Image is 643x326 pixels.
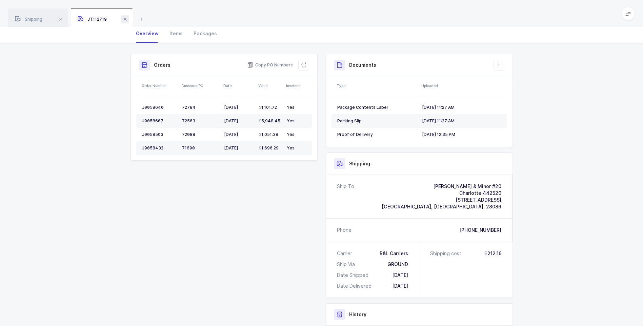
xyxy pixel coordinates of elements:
[287,105,295,110] span: Yes
[382,197,501,203] div: [STREET_ADDRESS]
[182,132,219,137] div: 72088
[258,83,282,88] div: Value
[181,83,219,88] div: Customer PO
[337,118,417,124] div: Packing Slip
[349,160,370,167] h3: Shipping
[142,118,177,124] div: J0058607
[182,105,219,110] div: 72784
[287,118,295,123] span: Yes
[259,118,280,124] span: 5,948.45
[430,250,464,257] div: Shipping cost
[349,62,376,68] h3: Documents
[337,132,417,137] div: Proof of Delivery
[259,132,278,137] span: 1,051.38
[142,83,177,88] div: Order Number
[459,227,501,233] div: [PHONE_NUMBER]
[182,145,219,151] div: 71600
[392,283,408,289] div: [DATE]
[337,227,351,233] div: Phone
[142,105,177,110] div: J0058640
[392,272,408,279] div: [DATE]
[15,17,42,22] span: Shipping
[287,132,295,137] span: Yes
[382,183,501,190] div: [PERSON_NAME] & Minor #20
[382,204,501,209] span: [GEOGRAPHIC_DATA], [GEOGRAPHIC_DATA], 28086
[387,261,408,268] div: GROUND
[422,118,501,124] div: [DATE] 11:27 AM
[337,105,417,110] div: Package Contents Label
[247,62,293,68] button: Copy PO Numbers
[286,83,310,88] div: Invoiced
[224,145,254,151] div: [DATE]
[224,118,254,124] div: [DATE]
[188,24,222,43] div: Packages
[224,105,254,110] div: [DATE]
[337,183,354,210] div: Ship To
[259,105,277,110] span: 1,101.72
[382,190,501,197] div: Charlotte 442520
[142,145,177,151] div: J0058432
[224,132,254,137] div: [DATE]
[337,272,371,279] div: Date Shipped
[422,132,501,137] div: [DATE] 12:35 PM
[421,83,505,88] div: Uploaded
[223,83,254,88] div: Date
[164,24,188,43] div: Items
[130,24,164,43] div: Overview
[78,17,107,22] span: JT112719
[337,83,417,88] div: Type
[287,145,295,150] span: Yes
[182,118,219,124] div: 72563
[154,62,170,68] h3: Orders
[337,250,355,257] div: Carrier
[380,250,408,257] div: R&L Carriers
[349,311,366,318] h3: History
[484,250,502,257] span: 212.16
[337,261,358,268] div: Ship Via
[337,283,374,289] div: Date Delivered
[422,105,501,110] div: [DATE] 11:27 AM
[259,145,279,151] span: 1,696.29
[142,132,177,137] div: J0058503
